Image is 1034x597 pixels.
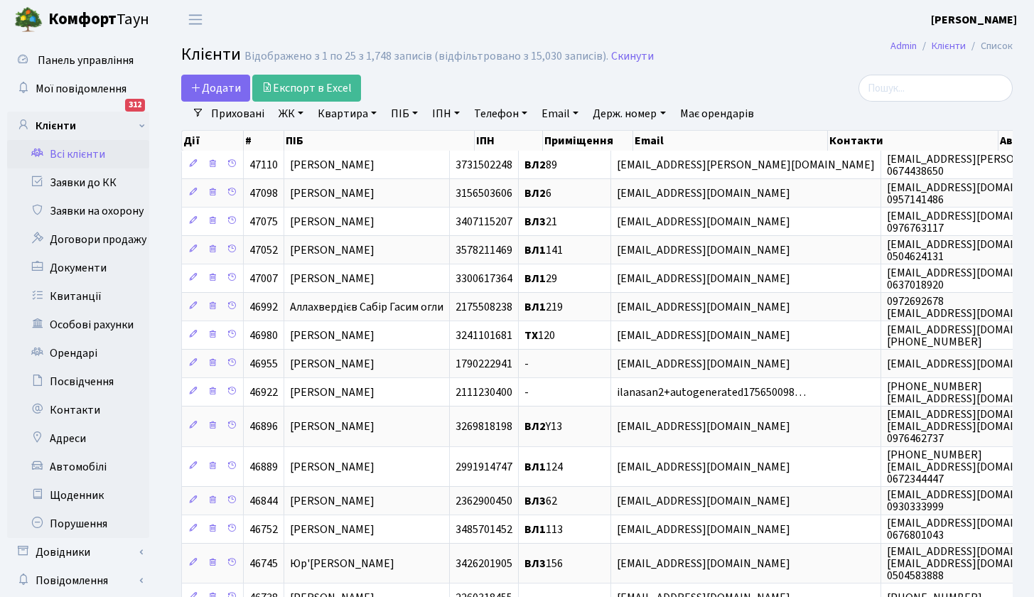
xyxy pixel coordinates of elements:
a: Особові рахунки [7,311,149,339]
span: [PERSON_NAME] [290,157,375,173]
span: 141 [524,242,563,258]
a: Всі клієнти [7,140,149,168]
span: [EMAIL_ADDRESS][DOMAIN_NAME] [617,185,790,201]
a: ЖК [273,102,309,126]
span: 2175508238 [456,299,512,315]
b: ВЛ1 [524,299,546,315]
span: 3300617364 [456,271,512,286]
span: Додати [190,80,241,96]
a: Приховані [205,102,270,126]
span: 46844 [249,493,278,509]
input: Пошук... [858,75,1013,102]
b: ТХ [524,328,538,343]
b: ВЛ3 [524,493,546,509]
span: ilanasan2+autogenerated175650098… [617,384,806,400]
a: Договори продажу [7,225,149,254]
th: Приміщення [543,131,633,151]
th: # [244,131,284,151]
span: 46992 [249,299,278,315]
a: Квартира [312,102,382,126]
a: Автомобілі [7,453,149,481]
span: - [524,384,529,400]
a: Контакти [7,396,149,424]
a: Щоденник [7,481,149,510]
span: 47007 [249,271,278,286]
span: 47110 [249,157,278,173]
a: Довідники [7,538,149,566]
b: ВЛ3 [524,214,546,230]
span: - [524,356,529,372]
span: 3426201905 [456,556,512,571]
a: Адреси [7,424,149,453]
span: [PERSON_NAME] [290,185,375,201]
span: [EMAIL_ADDRESS][DOMAIN_NAME] [617,556,790,571]
span: [EMAIL_ADDRESS][DOMAIN_NAME] [617,242,790,258]
span: 3407115207 [456,214,512,230]
span: 120 [524,328,555,343]
span: [EMAIL_ADDRESS][PERSON_NAME][DOMAIN_NAME] [617,157,875,173]
span: 3578211469 [456,242,512,258]
b: Комфорт [48,8,117,31]
a: Посвідчення [7,367,149,396]
span: Клієнти [181,42,241,67]
a: Квитанції [7,282,149,311]
a: Панель управління [7,46,149,75]
a: [PERSON_NAME] [931,11,1017,28]
span: [EMAIL_ADDRESS][DOMAIN_NAME] [617,459,790,475]
span: [EMAIL_ADDRESS][DOMAIN_NAME] [617,522,790,537]
img: logo.png [14,6,43,34]
a: Додати [181,75,250,102]
th: ІПН [475,131,544,151]
span: 156 [524,556,563,571]
span: 2991914747 [456,459,512,475]
span: 21 [524,214,557,230]
a: Скинути [611,50,654,63]
button: Переключити навігацію [178,8,213,31]
th: ПІБ [284,131,475,151]
a: Email [536,102,584,126]
span: 46745 [249,556,278,571]
span: 124 [524,459,563,475]
span: [EMAIL_ADDRESS][DOMAIN_NAME] [617,299,790,315]
span: [PERSON_NAME] [290,328,375,343]
span: [PERSON_NAME] [290,271,375,286]
span: 1790222941 [456,356,512,372]
span: 47098 [249,185,278,201]
span: Аллахвердієв Сабір Гасим огли [290,299,443,315]
a: Документи [7,254,149,282]
span: 47052 [249,242,278,258]
a: Заявки до КК [7,168,149,197]
th: Контакти [828,131,998,151]
span: 6 [524,185,551,201]
a: Порушення [7,510,149,538]
span: Мої повідомлення [36,81,126,97]
a: Телефон [468,102,533,126]
span: 219 [524,299,563,315]
div: Відображено з 1 по 25 з 1,748 записів (відфільтровано з 15,030 записів). [244,50,608,63]
span: [PERSON_NAME] [290,493,375,509]
span: [EMAIL_ADDRESS][DOMAIN_NAME] [617,328,790,343]
span: Y13 [524,419,562,434]
th: Email [633,131,828,151]
span: [EMAIL_ADDRESS][DOMAIN_NAME] [617,214,790,230]
span: 113 [524,522,563,537]
a: Admin [890,38,917,53]
span: 46980 [249,328,278,343]
span: 2111230400 [456,384,512,400]
span: [PERSON_NAME] [290,242,375,258]
span: 89 [524,157,557,173]
span: 46889 [249,459,278,475]
span: [PERSON_NAME] [290,214,375,230]
b: ВЛ2 [524,157,546,173]
b: ВЛ1 [524,459,546,475]
span: 46896 [249,419,278,434]
b: [PERSON_NAME] [931,12,1017,28]
a: Мої повідомлення312 [7,75,149,103]
b: ВЛ3 [524,556,546,571]
span: [PERSON_NAME] [290,419,375,434]
span: 46922 [249,384,278,400]
span: 46955 [249,356,278,372]
b: ВЛ2 [524,185,546,201]
span: 3731502248 [456,157,512,173]
span: [PERSON_NAME] [290,384,375,400]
